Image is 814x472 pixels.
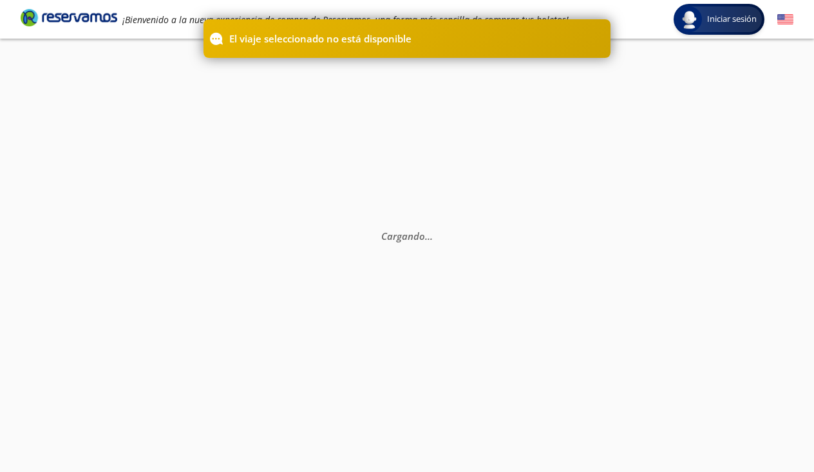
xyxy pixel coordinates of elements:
[21,8,117,31] a: Brand Logo
[425,230,428,242] span: .
[430,230,433,242] span: .
[428,230,430,242] span: .
[122,14,569,26] em: ¡Bienvenido a la nueva experiencia de compra de Reservamos, una forma más sencilla de comprar tus...
[21,8,117,27] i: Brand Logo
[229,32,412,46] p: El viaje seleccionado no está disponible
[777,12,793,28] button: English
[381,230,433,242] em: Cargando
[702,13,762,26] span: Iniciar sesión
